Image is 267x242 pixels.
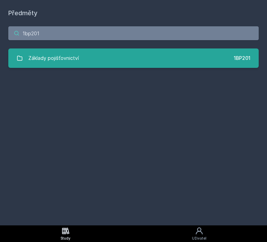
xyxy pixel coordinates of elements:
div: Uživatel [192,236,206,241]
input: Název nebo ident předmětu… [8,26,259,40]
a: Základy pojišťovnictví 1BP201 [8,48,259,68]
div: 1BP201 [234,55,250,62]
div: Základy pojišťovnictví [28,51,79,65]
h1: Předměty [8,8,259,18]
div: Study [61,236,71,241]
